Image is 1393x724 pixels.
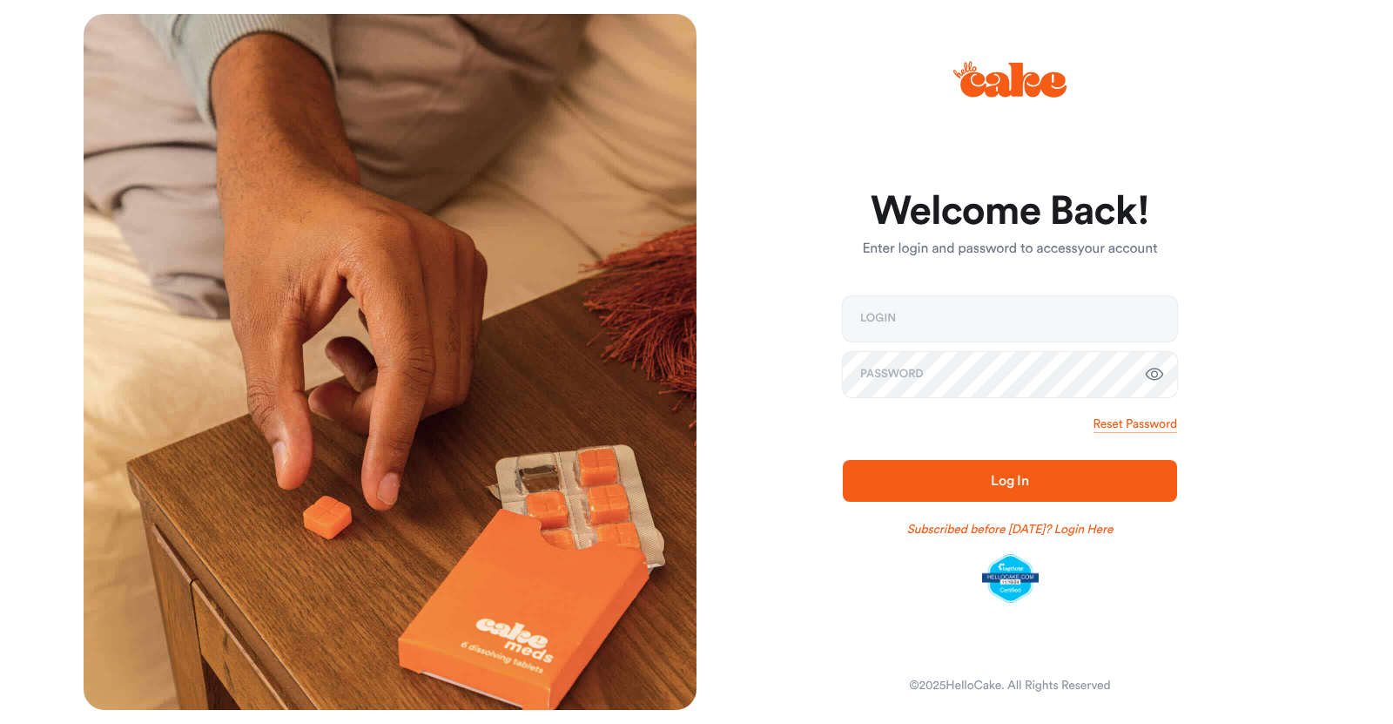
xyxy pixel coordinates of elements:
h1: Welcome Back! [843,191,1177,233]
p: Enter login and password to access your account [843,239,1177,260]
img: legit-script-certified.png [982,554,1039,603]
button: Log In [843,460,1177,502]
a: Reset Password [1094,416,1177,433]
span: Log In [991,474,1029,488]
div: © 2025 HelloCake. All Rights Reserved [909,677,1110,694]
a: Subscribed before [DATE]? Login Here [907,521,1114,538]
